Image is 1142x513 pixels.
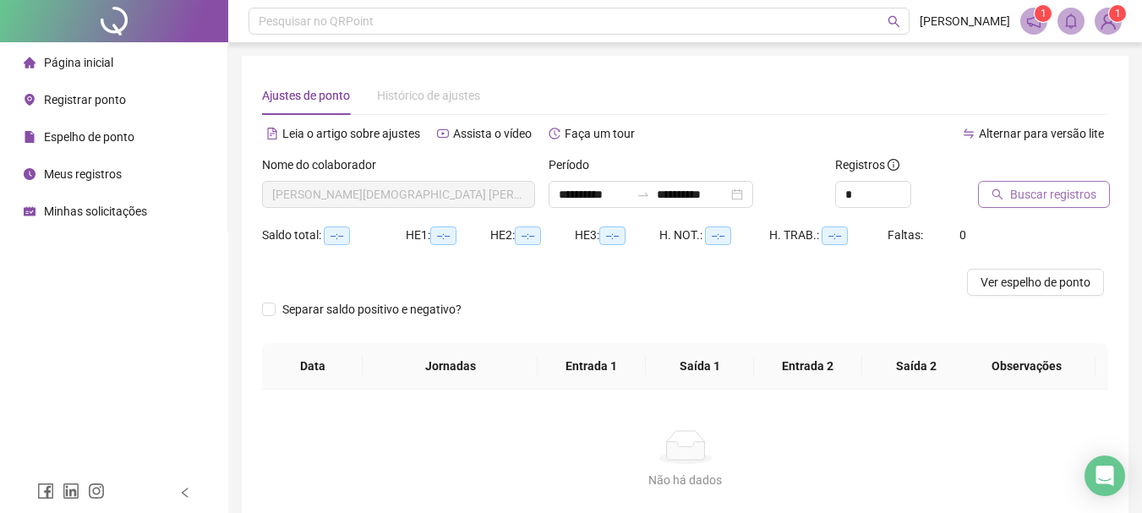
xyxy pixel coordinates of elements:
span: Histórico de ajustes [377,89,480,102]
span: file-text [266,128,278,139]
span: Leia o artigo sobre ajustes [282,127,420,140]
span: info-circle [888,159,899,171]
span: Buscar registros [1010,185,1096,204]
span: --:-- [430,226,456,245]
span: --:-- [324,226,350,245]
button: Buscar registros [978,181,1110,208]
span: youtube [437,128,449,139]
span: linkedin [63,483,79,499]
label: Nome do colaborador [262,156,387,174]
span: Faltas: [888,228,926,242]
span: Assista o vídeo [453,127,532,140]
span: [PERSON_NAME] [920,12,1010,30]
span: Faça um tour [565,127,635,140]
div: HE 3: [575,226,659,245]
span: facebook [37,483,54,499]
span: bell [1063,14,1079,29]
span: swap-right [637,188,650,201]
span: notification [1026,14,1041,29]
span: --:-- [599,226,626,245]
span: Ver espelho de ponto [981,273,1090,292]
span: Página inicial [44,56,113,69]
div: H. TRAB.: [769,226,888,245]
div: HE 1: [406,226,490,245]
sup: 1 [1035,5,1052,22]
div: Não há dados [282,471,1088,489]
span: 0 [959,228,966,242]
span: --:-- [515,226,541,245]
th: Entrada 1 [538,343,646,390]
div: Saldo total: [262,226,406,245]
span: Separar saldo positivo e negativo? [276,300,468,319]
th: Saída 2 [862,343,970,390]
span: history [549,128,560,139]
span: Observações [971,357,1082,375]
th: Saída 1 [646,343,754,390]
th: Data [262,343,363,390]
span: home [24,57,36,68]
span: Registrar ponto [44,93,126,106]
div: H. NOT.: [659,226,769,245]
span: search [992,188,1003,200]
span: file [24,131,36,143]
span: environment [24,94,36,106]
span: swap [963,128,975,139]
span: Meus registros [44,167,122,181]
span: --:-- [705,226,731,245]
th: Entrada 2 [754,343,862,390]
span: left [179,487,191,499]
span: instagram [88,483,105,499]
label: Período [549,156,600,174]
th: Jornadas [363,343,537,390]
span: search [888,15,900,28]
div: HE 2: [490,226,575,245]
span: Registros [835,156,899,174]
th: Observações [958,343,1096,390]
button: Ver espelho de ponto [967,269,1104,296]
span: Alternar para versão lite [979,127,1104,140]
span: LIDIANE BATISTA NUNES DA SILVA [272,182,525,207]
span: to [637,188,650,201]
span: 1 [1115,8,1121,19]
span: clock-circle [24,168,36,180]
span: Espelho de ponto [44,130,134,144]
div: Open Intercom Messenger [1085,456,1125,496]
span: 1 [1041,8,1046,19]
span: --:-- [822,226,848,245]
span: schedule [24,205,36,217]
span: Minhas solicitações [44,205,147,218]
img: 83923 [1096,8,1121,34]
span: Ajustes de ponto [262,89,350,102]
sup: Atualize o seu contato no menu Meus Dados [1109,5,1126,22]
